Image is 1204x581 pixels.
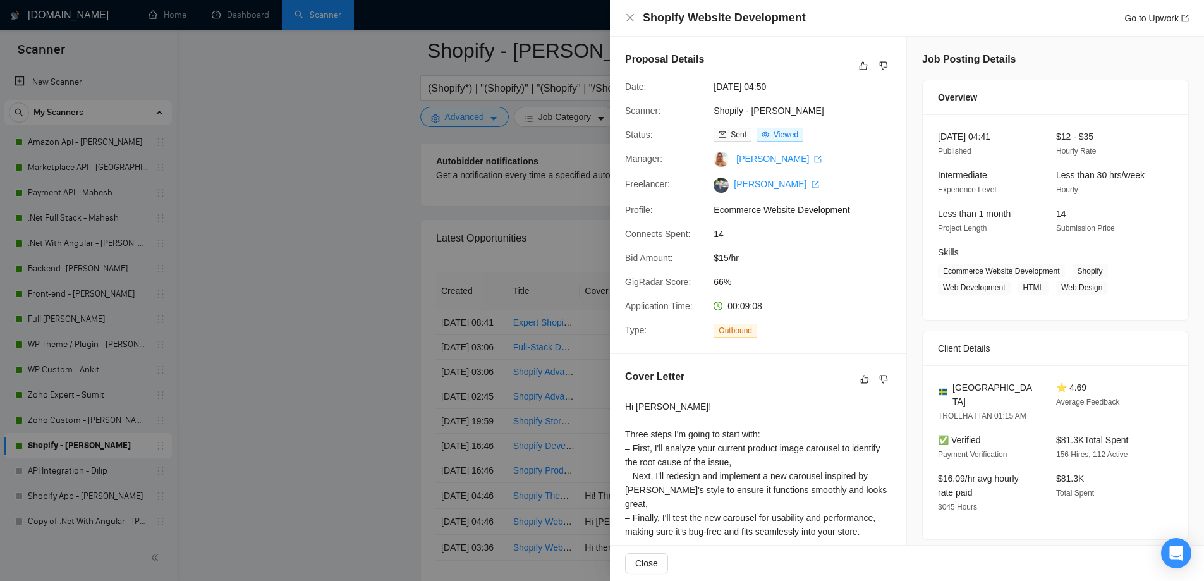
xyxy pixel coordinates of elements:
span: Bid Amount: [625,253,673,263]
div: Client Details [938,331,1173,365]
span: 66% [714,275,903,289]
span: $16.09/hr avg hourly rate paid [938,474,1019,498]
span: export [1181,15,1189,22]
span: Type: [625,325,647,335]
span: Intermediate [938,170,987,180]
h5: Cover Letter [625,369,684,384]
span: $81.3K [1056,474,1084,484]
span: Submission Price [1056,224,1115,233]
span: Hourly [1056,185,1078,194]
span: Sent [731,130,746,139]
span: ⭐ 4.69 [1056,382,1086,393]
span: Published [938,147,971,156]
span: 14 [714,227,903,241]
span: dislike [879,374,888,384]
h5: Proposal Details [625,52,704,67]
span: Viewed [774,130,798,139]
span: Scanner: [625,106,660,116]
span: Close [635,556,658,570]
span: Project Length [938,224,987,233]
img: c1adWN1_6d-4rhw1vQJ_PtRRV0KWSOya-3lxXSdzmx4u41Qb58-pW170fApucD5RzI [714,178,729,193]
span: Freelancer: [625,179,670,189]
div: Open Intercom Messenger [1161,538,1191,568]
span: Total Spent [1056,489,1094,498]
span: Overview [938,90,977,104]
span: TROLLHÄTTAN 01:15 AM [938,412,1026,420]
img: 🇸🇪 [939,388,947,396]
span: [GEOGRAPHIC_DATA] [952,381,1036,408]
span: Skills [938,247,959,257]
span: mail [719,131,726,138]
h5: Job Posting Details [922,52,1016,67]
span: Date: [625,82,646,92]
button: dislike [876,372,891,387]
span: GigRadar Score: [625,277,691,287]
span: Average Feedback [1056,398,1120,407]
button: dislike [876,58,891,73]
span: Ecommerce Website Development [714,203,903,217]
span: 3045 Hours [938,503,977,511]
span: Outbound [714,324,757,338]
span: Shopify [1073,264,1108,278]
span: Connects Spent: [625,229,691,239]
span: Payment Verification [938,450,1007,459]
span: Hourly Rate [1056,147,1096,156]
button: Close [625,553,668,573]
span: eye [762,131,769,138]
span: [DATE] 04:41 [938,131,990,142]
span: 00:09:08 [727,301,762,311]
span: Ecommerce Website Development [938,264,1065,278]
button: like [857,372,872,387]
span: $15/hr [714,251,903,265]
span: Less than 30 hrs/week [1056,170,1145,180]
span: Profile: [625,205,653,215]
button: Close [625,13,635,23]
span: Shopify - [PERSON_NAME] [714,104,903,118]
span: close [625,13,635,23]
span: ✅ Verified [938,435,981,445]
button: like [856,58,871,73]
span: like [859,61,868,71]
span: Web Design [1056,281,1107,295]
span: 156 Hires, 112 Active [1056,450,1128,459]
span: Web Development [938,281,1011,295]
span: Less than 1 month [938,209,1011,219]
span: $81.3K Total Spent [1056,435,1128,445]
span: like [860,374,869,384]
a: [PERSON_NAME] export [734,179,819,189]
span: 14 [1056,209,1066,219]
span: HTML [1018,281,1049,295]
a: [PERSON_NAME] export [736,154,822,164]
span: Application Time: [625,301,693,311]
span: Manager: [625,154,662,164]
a: Go to Upworkexport [1124,13,1189,23]
span: export [814,156,822,163]
h4: Shopify Website Development [643,10,806,26]
span: Status: [625,130,653,140]
span: export [812,181,819,188]
span: $12 - $35 [1056,131,1093,142]
span: [DATE] 04:50 [714,80,903,94]
span: dislike [879,61,888,71]
span: Experience Level [938,185,996,194]
span: clock-circle [714,302,722,310]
